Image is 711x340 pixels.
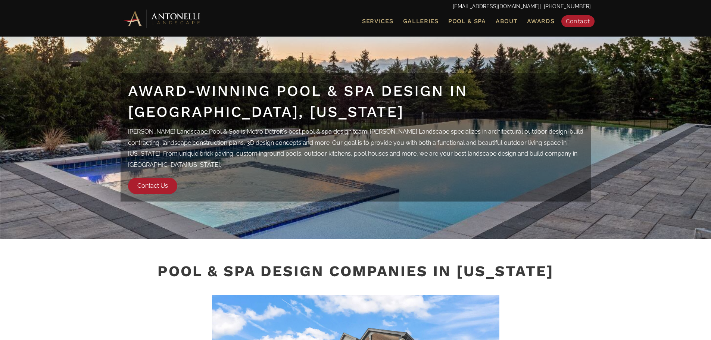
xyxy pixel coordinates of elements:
a: Contact Us [128,178,177,194]
a: [EMAIL_ADDRESS][DOMAIN_NAME] [453,3,540,9]
a: Contact [561,15,595,27]
a: Pool & Spa [445,16,489,26]
span: Galleries [403,18,439,25]
a: About [493,16,521,26]
a: Galleries [400,16,442,26]
span: Awards [527,18,554,25]
p: [PERSON_NAME] Landscape Pool & Spa is Metro Detroit's best pool & spa design team. [PERSON_NAME] ... [128,126,583,174]
span: Contact Us [137,182,168,189]
span: Contact [566,18,590,25]
h1: Award-Winning Pool & Spa Design in [GEOGRAPHIC_DATA], [US_STATE] [128,81,583,122]
a: Awards [524,16,557,26]
span: About [496,18,518,24]
span: Pool & Spa [448,18,486,25]
span: Services [362,18,393,24]
img: Antonelli Horizontal Logo [121,8,203,29]
h1: Pool & Spa Design Companies in [US_STATE] [111,261,600,282]
a: Services [359,16,396,26]
p: | [PHONE_NUMBER] [121,2,591,12]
